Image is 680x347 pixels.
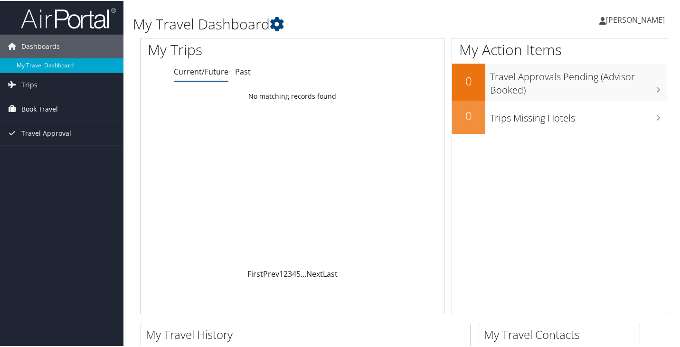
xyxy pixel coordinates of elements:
[288,268,292,278] a: 3
[452,63,667,99] a: 0Travel Approvals Pending (Advisor Booked)
[283,268,288,278] a: 2
[599,5,674,33] a: [PERSON_NAME]
[292,268,296,278] a: 4
[452,72,485,88] h2: 0
[606,14,665,24] span: [PERSON_NAME]
[148,39,311,59] h1: My Trips
[146,326,470,342] h2: My Travel History
[279,268,283,278] a: 1
[21,34,60,57] span: Dashboards
[21,6,116,28] img: airportal-logo.png
[484,326,640,342] h2: My Travel Contacts
[141,87,444,104] td: No matching records found
[452,107,485,123] h2: 0
[490,65,667,96] h3: Travel Approvals Pending (Advisor Booked)
[21,72,38,96] span: Trips
[323,268,338,278] a: Last
[452,100,667,133] a: 0Trips Missing Hotels
[21,96,58,120] span: Book Travel
[263,268,279,278] a: Prev
[490,106,667,124] h3: Trips Missing Hotels
[301,268,306,278] span: …
[174,66,228,76] a: Current/Future
[296,268,301,278] a: 5
[452,39,667,59] h1: My Action Items
[21,121,71,144] span: Travel Approval
[247,268,263,278] a: First
[306,268,323,278] a: Next
[133,13,494,33] h1: My Travel Dashboard
[235,66,251,76] a: Past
